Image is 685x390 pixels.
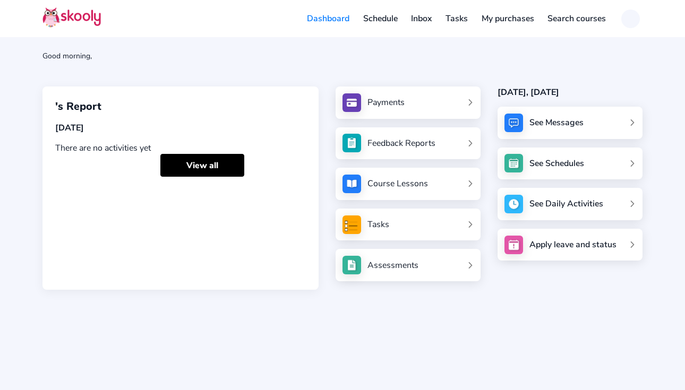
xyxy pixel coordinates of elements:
img: schedule.jpg [504,154,523,172]
div: See Daily Activities [529,198,603,210]
a: Schedule [356,10,405,27]
a: My purchases [475,10,541,27]
a: See Schedules [498,148,643,180]
a: Tasks [343,215,474,234]
div: Apply leave and status [529,239,617,250]
a: View all [160,154,244,177]
a: Dashboard [300,10,356,27]
a: Assessments [343,256,474,274]
img: courses.jpg [343,175,361,193]
div: See Schedules [529,158,584,169]
img: see_atten.jpg [343,134,361,152]
img: payments.jpg [343,93,361,112]
a: Apply leave and status [498,229,643,261]
a: Feedback Reports [343,134,474,152]
div: Payments [367,97,405,108]
a: Search courses [541,10,613,27]
div: See Messages [529,117,584,128]
a: Payments [343,93,474,112]
div: Tasks [367,219,389,230]
div: [DATE] [55,122,306,134]
div: [DATE], [DATE] [498,86,643,98]
img: apply_leave.jpg [504,236,523,254]
img: assessments.jpg [343,256,361,274]
a: Inbox [405,10,439,27]
div: There are no activities yet [55,142,306,154]
img: activity.jpg [504,195,523,213]
div: Assessments [367,259,418,271]
img: Skooly [42,7,101,28]
div: Course Lessons [367,178,428,189]
a: See Daily Activities [498,188,643,220]
img: tasksForMpWeb.png [343,215,361,234]
div: Good morning, [42,51,643,61]
div: Feedback Reports [367,137,435,149]
img: messages.jpg [504,114,523,132]
span: 's Report [55,99,101,114]
a: Tasks [439,10,475,27]
a: Course Lessons [343,175,474,193]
